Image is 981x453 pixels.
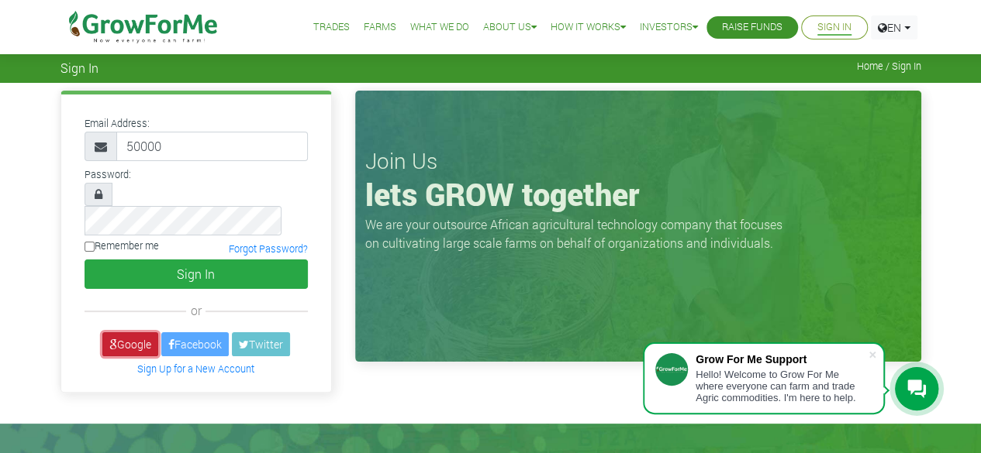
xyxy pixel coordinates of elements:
span: Sign In [60,60,98,75]
h1: lets GROW together [365,176,911,213]
label: Email Address: [85,116,150,131]
a: What We Do [410,19,469,36]
a: Google [102,332,158,356]
a: Sign In [817,19,851,36]
a: Forgot Password? [229,242,308,255]
a: About Us [483,19,537,36]
a: Farms [364,19,396,36]
a: Raise Funds [722,19,782,36]
div: or [85,301,308,320]
p: We are your outsource African agricultural technology company that focuses on cultivating large s... [365,215,792,252]
a: Sign Up for a New Account [137,362,254,375]
button: Sign In [85,259,308,289]
a: EN [871,15,917,39]
input: Email Address [116,132,308,161]
input: Remember me [85,242,95,252]
div: Grow For Me Support [696,353,868,365]
span: Home / Sign In [857,60,921,72]
label: Password: [85,167,131,182]
div: Hello! Welcome to Grow For Me where everyone can farm and trade Agric commodities. I'm here to help. [696,369,868,403]
a: How it Works [551,19,626,36]
a: Investors [640,19,698,36]
h3: Join Us [365,148,911,174]
label: Remember me [85,239,159,253]
a: Trades [313,19,350,36]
